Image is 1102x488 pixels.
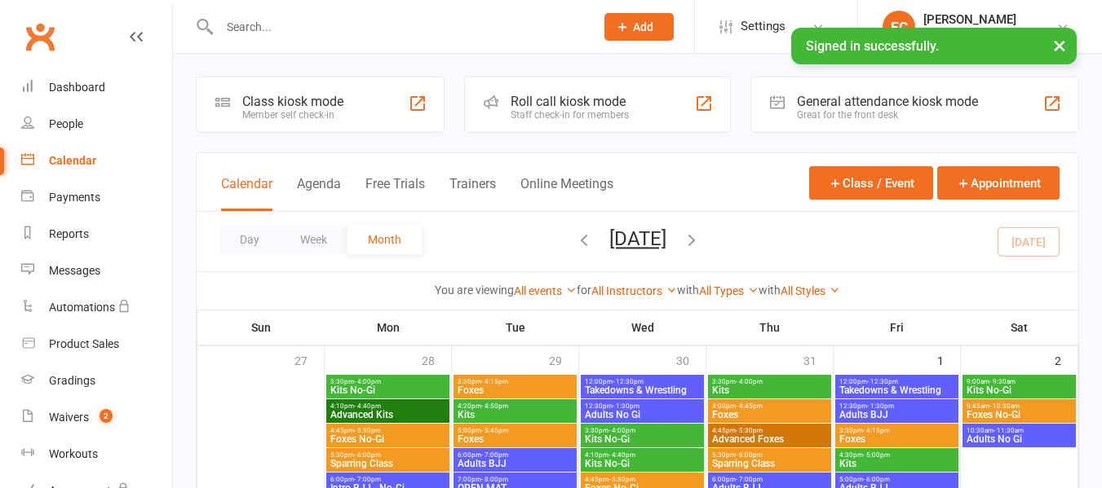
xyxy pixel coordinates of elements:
[809,166,933,200] button: Class / Event
[297,176,341,211] button: Agenda
[49,154,96,167] div: Calendar
[457,451,573,459] span: 6:00pm
[330,385,446,395] span: Kits No-Gi
[49,81,105,94] div: Dashboard
[1045,28,1074,63] button: ×
[514,284,577,297] a: All events
[21,289,172,326] a: Automations
[21,326,172,363] a: Product Sales
[511,109,629,121] div: Staff check-in for members
[577,284,591,297] strong: for
[781,284,840,297] a: All Styles
[354,427,381,434] span: - 5:30pm
[280,225,347,254] button: Week
[242,94,343,109] div: Class kiosk mode
[711,427,828,434] span: 4:45pm
[422,346,451,373] div: 28
[989,402,1020,410] span: - 10:30am
[49,264,100,277] div: Messages
[330,427,446,434] span: 4:45pm
[839,476,955,483] span: 5:00pm
[457,459,573,468] span: Adults BJJ
[21,179,172,216] a: Payments
[584,410,701,420] span: Adults No Gi
[215,15,583,38] input: Search...
[579,310,706,345] th: Wed
[21,253,172,289] a: Messages
[883,11,915,43] div: EC
[711,385,828,395] span: Kits
[839,410,955,420] span: Adults BJJ
[347,225,422,254] button: Month
[966,378,1073,385] span: 9:00am
[520,176,613,211] button: Online Meetings
[100,409,113,423] span: 2
[1055,346,1078,373] div: 2
[966,427,1073,434] span: 10:30am
[330,434,446,444] span: Foxes No-Gi
[711,434,828,444] span: Advanced Foxes
[457,410,573,420] span: Kits
[584,402,701,410] span: 12:30pm
[221,176,272,211] button: Calendar
[49,301,115,314] div: Automations
[325,310,452,345] th: Mon
[49,447,98,460] div: Workouts
[21,399,172,436] a: Waivers 2
[354,476,381,483] span: - 7:00pm
[989,378,1016,385] span: - 9:30am
[609,451,635,459] span: - 4:40pm
[49,411,89,424] div: Waivers
[584,451,701,459] span: 4:10pm
[994,427,1024,434] span: - 11:30am
[481,476,508,483] span: - 8:00pm
[452,310,579,345] th: Tue
[711,476,828,483] span: 6:00pm
[49,227,89,240] div: Reports
[21,143,172,179] a: Calendar
[839,427,955,434] span: 3:30pm
[966,385,1073,395] span: Kits No-Gi
[435,284,514,297] strong: You are viewing
[354,378,381,385] span: - 4:00pm
[613,402,640,410] span: - 1:30pm
[584,378,701,385] span: 12:00pm
[481,427,508,434] span: - 5:45pm
[354,402,381,410] span: - 4:40pm
[863,451,890,459] span: - 5:00pm
[21,69,172,106] a: Dashboard
[330,451,446,459] span: 5:30pm
[867,378,898,385] span: - 12:30pm
[839,459,955,468] span: Kits
[584,427,701,434] span: 3:30pm
[806,38,939,54] span: Signed in successfully.
[966,410,1073,420] span: Foxes No-Gi
[457,402,573,410] span: 4:20pm
[736,402,763,410] span: - 4:45pm
[242,109,343,121] div: Member self check-in
[759,284,781,297] strong: with
[584,434,701,444] span: Kits No-Gi
[834,310,961,345] th: Fri
[863,427,890,434] span: - 4:15pm
[736,427,763,434] span: - 5:30pm
[711,378,828,385] span: 3:30pm
[711,402,828,410] span: 4:00pm
[923,27,1016,42] div: Golden Fox BJJ
[937,346,960,373] div: 1
[677,284,699,297] strong: with
[711,410,828,420] span: Foxes
[613,378,644,385] span: - 12:30pm
[21,106,172,143] a: People
[457,427,573,434] span: 5:00pm
[21,436,172,473] a: Workouts
[365,176,425,211] button: Free Trials
[839,378,955,385] span: 12:00pm
[549,346,578,373] div: 29
[330,476,446,483] span: 6:00pm
[736,378,763,385] span: - 4:00pm
[839,385,955,395] span: Takedowns & Wrestling
[706,310,834,345] th: Thu
[591,284,677,297] a: All Instructors
[923,12,1016,27] div: [PERSON_NAME]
